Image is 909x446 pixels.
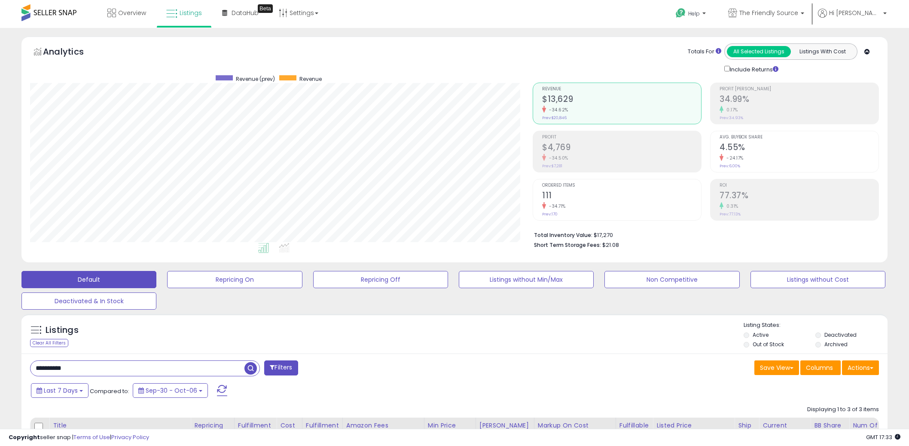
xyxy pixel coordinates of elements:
label: Active [753,331,769,338]
span: Revenue [299,75,322,83]
button: Default [21,271,156,288]
button: Listings With Cost [790,46,854,57]
a: Terms of Use [73,433,110,441]
span: Revenue [542,87,701,92]
div: Cost [280,421,299,430]
div: Listed Price [656,421,731,430]
small: Prev: 6.00% [720,163,740,169]
span: Columns [806,363,833,372]
h5: Analytics [43,46,101,60]
span: 2025-10-14 17:33 GMT [866,433,900,441]
h2: 111 [542,191,701,202]
button: Deactivated & In Stock [21,292,156,310]
div: Current Buybox Price [763,421,807,439]
button: Repricing Off [313,271,448,288]
div: Num of Comp. [853,421,884,439]
b: Short Term Storage Fees: [534,241,601,249]
div: Repricing [194,421,231,430]
span: Overview [118,9,146,17]
small: -34.50% [546,155,568,161]
h2: $4,769 [542,142,701,154]
span: Profit [PERSON_NAME] [720,87,878,92]
span: Last 7 Days [44,386,78,395]
li: $17,270 [534,229,872,240]
i: Get Help [675,8,686,18]
small: Prev: $20,846 [542,115,567,120]
span: Ordered Items [542,183,701,188]
span: Help [688,10,700,17]
h2: 34.99% [720,94,878,106]
button: Non Competitive [604,271,739,288]
div: BB Share 24h. [814,421,845,439]
button: Columns [800,360,841,375]
button: Actions [842,360,879,375]
div: Min Price [428,421,472,430]
h2: 77.37% [720,191,878,202]
small: -24.17% [723,155,744,161]
small: 0.31% [723,203,738,209]
b: Total Inventory Value: [534,231,592,239]
small: -34.62% [546,107,568,113]
button: Listings without Min/Max [459,271,594,288]
span: Profit [542,135,701,140]
span: DataHub [232,9,259,17]
small: Prev: 34.93% [720,115,743,120]
button: All Selected Listings [727,46,791,57]
small: 0.17% [723,107,738,113]
div: Markup on Cost [538,421,612,430]
button: Filters [264,360,298,375]
span: ROI [720,183,878,188]
strong: Copyright [9,433,40,441]
h5: Listings [46,324,79,336]
div: Totals For [688,48,721,56]
button: Listings without Cost [750,271,885,288]
span: The Friendly Source [739,9,798,17]
div: Title [53,421,187,430]
div: seller snap | | [9,434,149,442]
button: Sep-30 - Oct-06 [133,383,208,398]
a: Privacy Policy [111,433,149,441]
label: Out of Stock [753,341,784,348]
div: Fulfillable Quantity [619,421,649,439]
small: Prev: $7,281 [542,163,562,169]
button: Save View [754,360,799,375]
h2: $13,629 [542,94,701,106]
label: Archived [824,341,848,348]
a: Hi [PERSON_NAME] [818,9,887,28]
span: Sep-30 - Oct-06 [146,386,197,395]
span: Hi [PERSON_NAME] [829,9,881,17]
p: Listing States: [744,321,888,329]
div: [PERSON_NAME] [479,421,531,430]
span: Listings [180,9,202,17]
small: -34.71% [546,203,566,209]
div: Ship Price [738,421,755,439]
span: Avg. Buybox Share [720,135,878,140]
div: Tooltip anchor [258,4,273,13]
small: Prev: 170 [542,212,558,217]
span: Compared to: [90,387,129,395]
div: Amazon Fees [346,421,421,430]
a: Help [669,1,714,28]
span: Revenue (prev) [236,75,275,83]
div: Fulfillment Cost [306,421,339,439]
div: Fulfillment [238,421,273,430]
label: Deactivated [824,331,857,338]
small: Prev: 77.13% [720,212,741,217]
button: Repricing On [167,271,302,288]
div: Displaying 1 to 3 of 3 items [807,406,879,414]
h2: 4.55% [720,142,878,154]
div: Clear All Filters [30,339,68,347]
button: Last 7 Days [31,383,88,398]
span: $21.08 [602,241,619,249]
div: Include Returns [718,64,789,74]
